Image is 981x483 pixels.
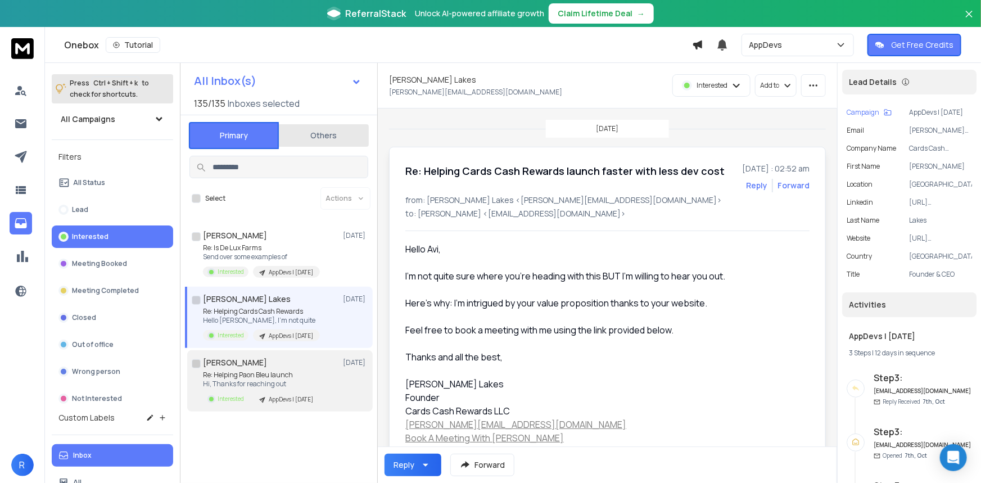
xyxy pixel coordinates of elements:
[875,348,935,358] span: 12 days in sequence
[52,444,173,467] button: Inbox
[405,391,734,404] div: Founder
[189,122,279,149] button: Primary
[849,348,871,358] span: 3 Steps
[405,242,734,458] div: Hello Avi,
[385,454,441,476] button: Reply
[11,454,34,476] button: R
[891,39,953,51] p: Get Free Credits
[394,459,414,471] div: Reply
[742,163,810,174] p: [DATE] : 02:52 am
[405,404,734,418] div: Cards Cash Rewards LLC
[847,144,896,153] p: Company Name
[205,194,225,203] label: Select
[847,252,872,261] p: Country
[867,34,961,56] button: Get Free Credits
[279,123,369,148] button: Others
[389,88,562,97] p: [PERSON_NAME][EMAIL_ADDRESS][DOMAIN_NAME]
[849,349,970,358] div: |
[52,333,173,356] button: Out of office
[72,394,122,403] p: Not Interested
[52,149,173,165] h3: Filters
[52,387,173,410] button: Not Interested
[415,8,544,19] p: Unlock AI-powered affiliate growth
[909,108,972,117] p: AppDevs | [DATE]
[73,451,92,460] p: Inbox
[72,340,114,349] p: Out of office
[218,268,244,276] p: Interested
[405,208,810,219] p: to: [PERSON_NAME] <[EMAIL_ADDRESS][DOMAIN_NAME]>
[72,313,96,322] p: Closed
[52,306,173,329] button: Closed
[52,108,173,130] button: All Campaigns
[549,3,654,24] button: Claim Lifetime Deal→
[883,452,927,460] p: Opened
[847,234,870,243] p: website
[760,81,779,90] p: Add to
[106,37,160,53] button: Tutorial
[72,205,88,214] p: Lead
[405,195,810,206] p: from: [PERSON_NAME] Lakes <[PERSON_NAME][EMAIL_ADDRESS][DOMAIN_NAME]>
[52,225,173,248] button: Interested
[64,37,692,53] div: Onebox
[405,432,564,444] a: Book A Meeting With [PERSON_NAME]
[218,395,244,403] p: Interested
[596,124,619,133] p: [DATE]
[909,198,972,207] p: [URL][DOMAIN_NAME]
[203,380,320,389] p: Hi, Thanks for reaching out
[72,367,120,376] p: Wrong person
[909,126,972,135] p: [PERSON_NAME][EMAIL_ADDRESS][DOMAIN_NAME]
[405,418,626,431] a: [PERSON_NAME][EMAIL_ADDRESS][DOMAIN_NAME]
[389,74,476,85] h1: [PERSON_NAME] Lakes
[203,252,320,261] p: Send over some examples of
[185,70,370,92] button: All Inbox(s)
[203,243,320,252] p: Re: Is De Lux Farms
[405,323,734,337] div: Feel free to book a meeting with me using the link provided below.
[909,144,972,153] p: Cards Cash Rewards
[847,198,873,207] p: linkedin
[52,171,173,194] button: All Status
[218,331,244,340] p: Interested
[909,216,972,225] p: Lakes
[405,296,734,310] div: Here's why: I'm intrigued by your value proposition thanks to your website.
[228,97,300,110] h3: Inboxes selected
[847,108,892,117] button: Campaign
[52,360,173,383] button: Wrong person
[874,387,972,395] h6: [EMAIL_ADDRESS][DOMAIN_NAME]
[203,307,320,316] p: Re: Helping Cards Cash Rewards
[73,178,105,187] p: All Status
[849,331,970,342] h1: AppDevs | [DATE]
[637,8,645,19] span: →
[749,39,786,51] p: AppDevs
[909,270,972,279] p: Founder & CEO
[883,398,945,406] p: Reply Received
[269,332,313,340] p: AppDevs | [DATE]
[962,7,977,34] button: Close banner
[405,269,734,283] div: I'm not quite sure where you're heading with this BUT I'm willing to hear you out.
[842,292,977,317] div: Activities
[70,78,149,100] p: Press to check for shortcuts.
[194,97,225,110] span: 135 / 135
[194,75,256,87] h1: All Inbox(s)
[203,357,267,368] h1: [PERSON_NAME]
[92,76,139,89] span: Ctrl + Shift + k
[847,162,880,171] p: First Name
[269,268,313,277] p: AppDevs | [DATE]
[61,114,115,125] h1: All Campaigns
[909,180,972,189] p: [GEOGRAPHIC_DATA]
[847,108,879,117] p: Campaign
[269,395,313,404] p: AppDevs | [DATE]
[450,454,514,476] button: Forward
[203,316,320,325] p: Hello [PERSON_NAME], I'm not quite
[72,286,139,295] p: Meeting Completed
[203,294,291,305] h1: [PERSON_NAME] Lakes
[874,371,972,385] h6: Step 3 :
[52,279,173,302] button: Meeting Completed
[345,7,406,20] span: ReferralStack
[405,163,725,179] h1: Re: Helping Cards Cash Rewards launch faster with less dev cost
[909,252,972,261] p: [GEOGRAPHIC_DATA]
[909,162,972,171] p: [PERSON_NAME]
[343,358,368,367] p: [DATE]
